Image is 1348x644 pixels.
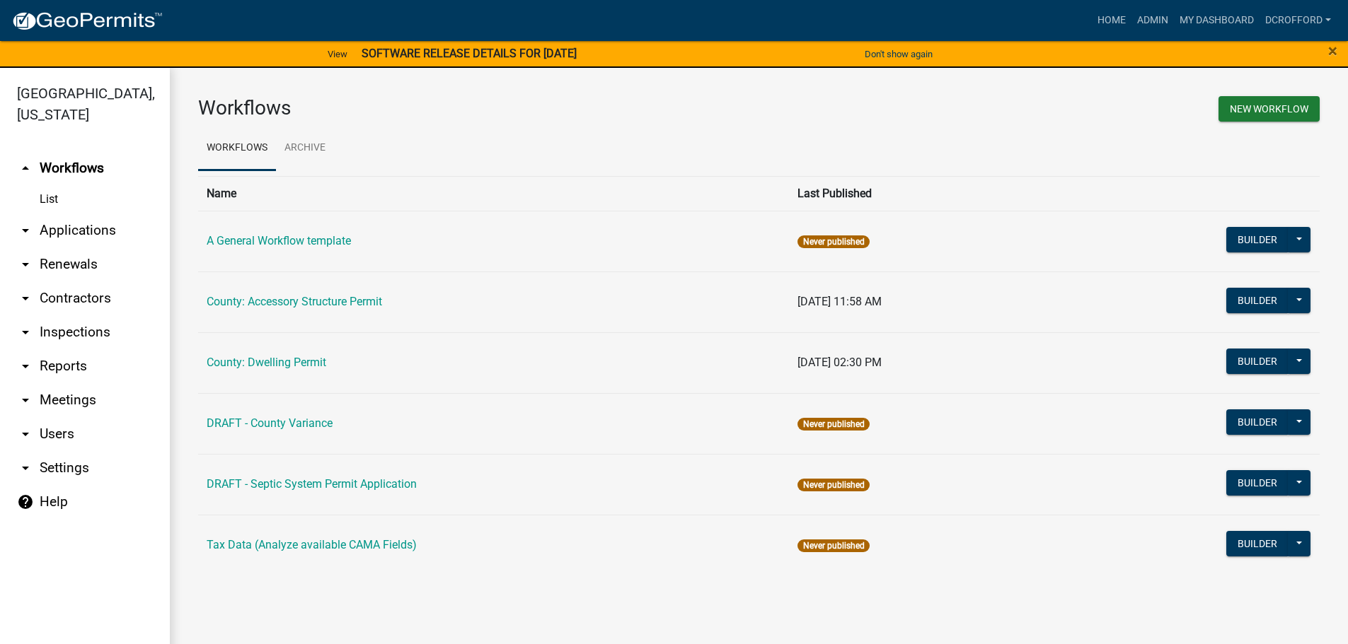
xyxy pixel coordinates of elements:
[797,479,869,491] span: Never published
[797,295,882,308] span: [DATE] 11:58 AM
[1131,7,1174,34] a: Admin
[1092,7,1131,34] a: Home
[1219,96,1320,122] button: New Workflow
[1174,7,1260,34] a: My Dashboard
[797,356,882,369] span: [DATE] 02:30 PM
[1260,7,1337,34] a: dcrofford
[198,176,789,211] th: Name
[1226,349,1289,374] button: Builder
[1226,409,1289,435] button: Builder
[17,256,34,273] i: arrow_drop_down
[198,126,276,171] a: Workflows
[207,538,417,551] a: Tax Data (Analyze available CAMA Fields)
[797,418,869,431] span: Never published
[17,160,34,177] i: arrow_drop_up
[17,493,34,510] i: help
[1226,227,1289,252] button: Builder
[17,222,34,239] i: arrow_drop_down
[198,96,749,120] h3: Workflows
[207,416,333,430] a: DRAFT - County Variance
[362,47,577,60] strong: SOFTWARE RELEASE DETAILS FOR [DATE]
[1226,470,1289,496] button: Builder
[1226,288,1289,313] button: Builder
[207,477,417,491] a: DRAFT - Septic System Permit Application
[17,426,34,443] i: arrow_drop_down
[797,235,869,248] span: Never published
[1328,42,1337,59] button: Close
[859,42,938,66] button: Don't show again
[207,295,382,308] a: County: Accessory Structure Permit
[207,356,326,369] a: County: Dwelling Permit
[1226,531,1289,556] button: Builder
[17,392,34,409] i: arrow_drop_down
[17,459,34,476] i: arrow_drop_down
[797,539,869,552] span: Never published
[17,324,34,341] i: arrow_drop_down
[322,42,353,66] a: View
[789,176,1052,211] th: Last Published
[1328,41,1337,61] span: ×
[207,234,351,247] a: A General Workflow template
[276,126,334,171] a: Archive
[17,290,34,307] i: arrow_drop_down
[17,358,34,375] i: arrow_drop_down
